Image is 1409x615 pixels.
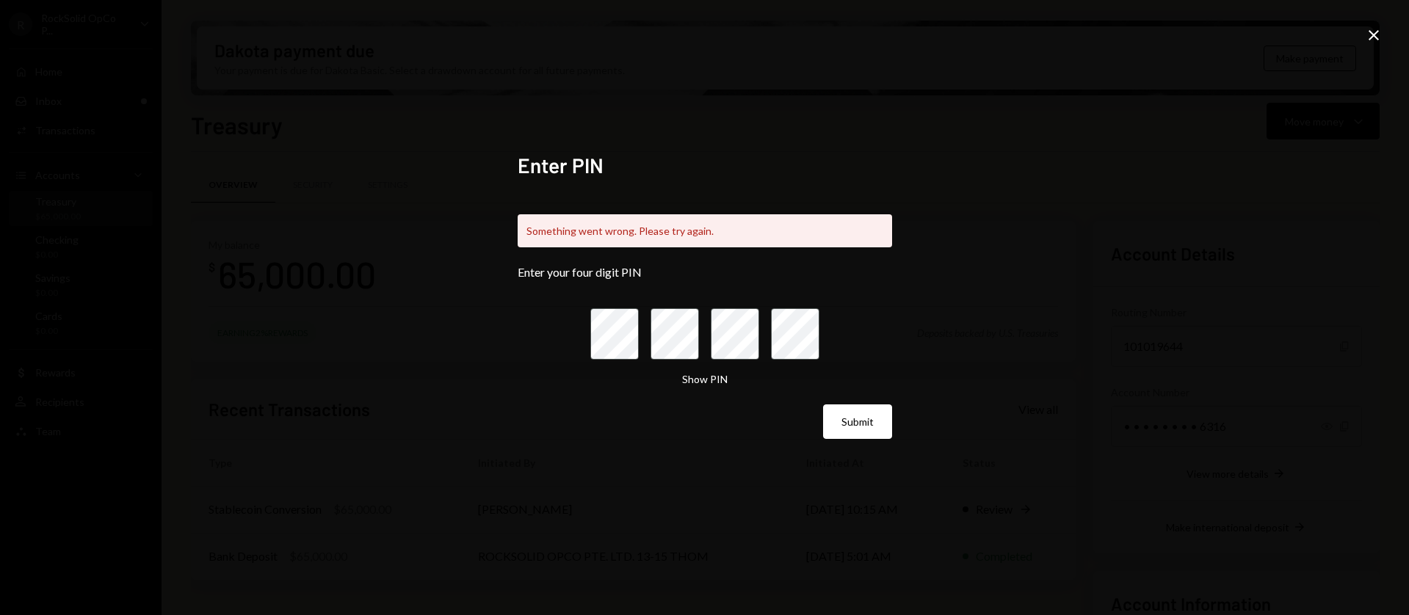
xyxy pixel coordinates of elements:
div: Something went wrong. Please try again. [518,214,892,247]
button: Submit [823,404,892,439]
button: Show PIN [682,373,728,387]
h2: Enter PIN [518,151,892,180]
input: pin code 2 of 4 [651,308,699,360]
input: pin code 4 of 4 [771,308,819,360]
div: Enter your four digit PIN [518,265,892,279]
input: pin code 3 of 4 [711,308,759,360]
input: pin code 1 of 4 [590,308,639,360]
